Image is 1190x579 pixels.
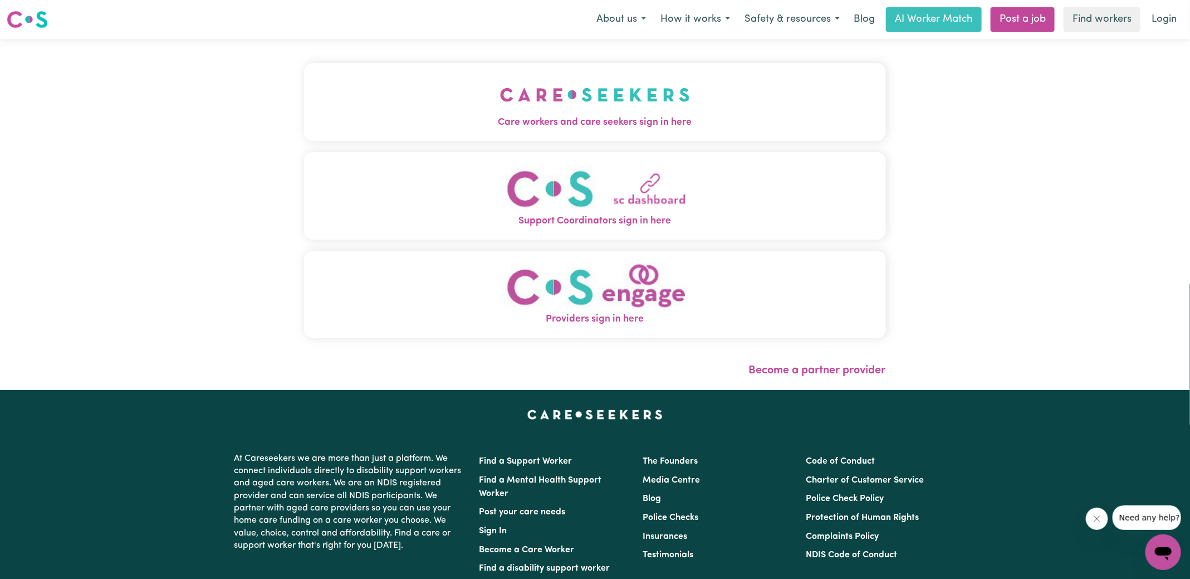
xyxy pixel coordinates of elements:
a: Protection of Human Rights [806,513,919,522]
button: About us [589,8,653,31]
a: Login [1145,7,1183,32]
a: Careseekers logo [7,7,48,32]
a: Blog [847,7,882,32]
a: Become a Care Worker [479,546,575,554]
a: Police Check Policy [806,494,884,503]
a: Insurances [643,532,687,541]
a: Find a disability support worker [479,564,610,573]
button: Support Coordinators sign in here [304,152,886,240]
iframe: Button to launch messaging window [1145,534,1181,570]
p: At Careseekers we are more than just a platform. We connect individuals directly to disability su... [234,448,466,557]
a: NDIS Code of Conduct [806,551,897,559]
a: AI Worker Match [886,7,982,32]
span: Care workers and care seekers sign in here [304,115,886,130]
a: Find a Support Worker [479,457,572,466]
a: The Founders [643,457,698,466]
button: Safety & resources [737,8,847,31]
a: Post your care needs [479,508,566,517]
a: Code of Conduct [806,457,875,466]
button: How it works [653,8,737,31]
span: Support Coordinators sign in here [304,214,886,228]
a: Careseekers home page [527,410,663,419]
iframe: Message from company [1113,505,1181,530]
iframe: Close message [1086,508,1108,530]
a: Sign In [479,527,507,536]
span: Providers sign in here [304,312,886,327]
a: Blog [643,494,661,503]
img: Careseekers logo [7,9,48,30]
button: Providers sign in here [304,251,886,338]
a: Become a partner provider [749,365,886,376]
a: Testimonials [643,551,693,559]
a: Media Centre [643,476,700,485]
a: Police Checks [643,513,698,522]
button: Care workers and care seekers sign in here [304,63,886,141]
a: Post a job [991,7,1055,32]
a: Find workers [1064,7,1140,32]
a: Complaints Policy [806,532,879,541]
a: Charter of Customer Service [806,476,924,485]
a: Find a Mental Health Support Worker [479,476,602,498]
